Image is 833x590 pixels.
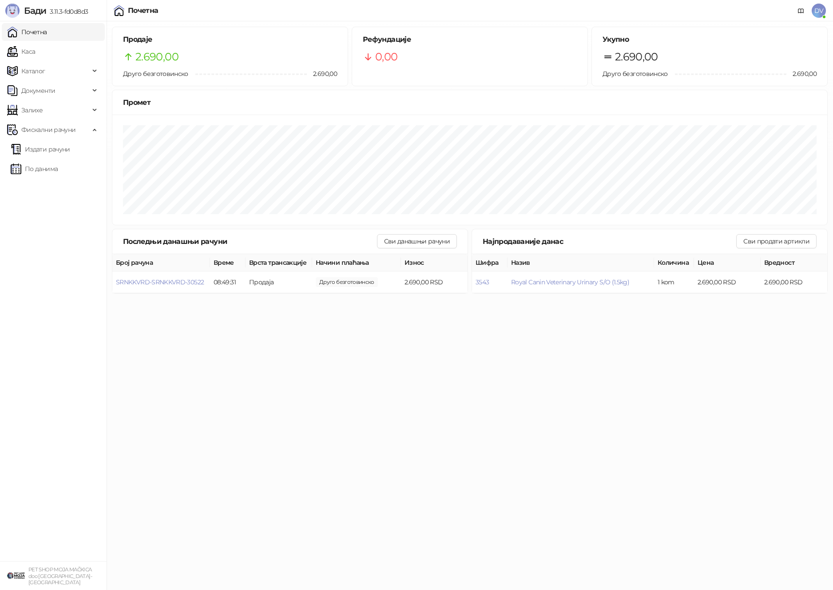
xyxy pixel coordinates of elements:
h5: Продаје [123,34,337,45]
h5: Укупно [603,34,817,45]
img: 64x64-companyLogo-9f44b8df-f022-41eb-b7d6-300ad218de09.png [7,567,25,585]
button: Сви продати артикли [736,234,817,248]
button: Сви данашњи рачуни [377,234,457,248]
span: Друго безготовинско [603,70,668,78]
th: Цена [694,254,761,271]
span: Документи [21,82,55,100]
img: Logo [5,4,20,18]
span: Друго безготовинско [123,70,188,78]
h5: Рефундације [363,34,577,45]
span: Каталог [21,62,45,80]
td: 1 kom [654,271,694,293]
th: Износ [401,254,468,271]
button: Royal Canin Veterinary Urinary S/O (1.5kg) [511,278,629,286]
div: Најпродаваније данас [483,236,736,247]
th: Број рачуна [112,254,210,271]
span: 2.690,00 [135,48,178,65]
a: По данима [11,160,58,178]
a: Издати рачуни [11,140,70,158]
span: 2.690,00 [316,277,378,287]
button: 3543 [476,278,489,286]
span: Бади [24,5,46,16]
span: 2.690,00 [786,69,817,79]
th: Назив [508,254,654,271]
td: 2.690,00 RSD [401,271,468,293]
td: Продаја [246,271,312,293]
th: Начини плаћања [312,254,401,271]
div: Промет [123,97,817,108]
div: Последњи данашњи рачуни [123,236,377,247]
span: 3.11.3-fd0d8d3 [46,8,88,16]
span: Залихе [21,101,43,119]
a: Каса [7,43,35,60]
span: Фискални рачуни [21,121,75,139]
th: Време [210,254,246,271]
button: SRNKKVRD-SRNKKVRD-30522 [116,278,204,286]
div: Почетна [128,7,159,14]
small: PET SHOP MOJA MAČKICA doo [GEOGRAPHIC_DATA]-[GEOGRAPHIC_DATA] [28,566,92,586]
th: Шифра [472,254,508,271]
td: 08:49:31 [210,271,246,293]
td: 2.690,00 RSD [761,271,827,293]
td: 2.690,00 RSD [694,271,761,293]
span: DV [812,4,826,18]
th: Врста трансакције [246,254,312,271]
a: Документација [794,4,808,18]
span: 2.690,00 [307,69,337,79]
span: 2.690,00 [615,48,658,65]
a: Почетна [7,23,47,41]
span: 0,00 [375,48,397,65]
th: Количина [654,254,694,271]
th: Вредност [761,254,827,271]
